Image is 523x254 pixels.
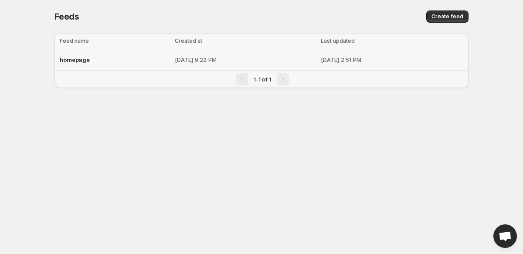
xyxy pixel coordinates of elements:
[175,37,202,44] span: Created at
[60,37,89,44] span: Feed name
[321,37,355,44] span: Last updated
[431,13,463,20] span: Create feed
[254,76,271,83] span: 1-1 of 1
[54,70,469,88] nav: Pagination
[321,55,463,64] p: [DATE] 2:51 PM
[60,56,90,63] span: homepage
[426,10,469,23] button: Create feed
[493,224,517,248] div: Open chat
[175,55,316,64] p: [DATE] 9:22 PM
[54,11,79,22] span: Feeds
